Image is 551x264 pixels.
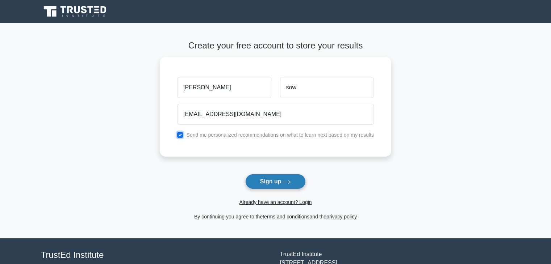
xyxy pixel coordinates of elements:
h4: Create your free account to store your results [160,41,391,51]
h4: TrustEd Institute [41,250,271,260]
input: Email [177,104,374,125]
a: Already have an account? Login [239,199,312,205]
a: privacy policy [326,214,357,220]
a: terms and conditions [263,214,309,220]
input: Last name [280,77,374,98]
label: Send me personalized recommendations on what to learn next based on my results [186,132,374,138]
div: By continuing you agree to the and the [155,212,396,221]
button: Sign up [245,174,306,189]
input: First name [177,77,271,98]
